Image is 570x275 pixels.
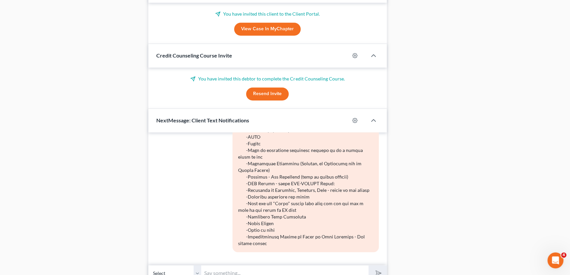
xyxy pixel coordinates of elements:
a: View Case in MyChapter [234,23,301,36]
p: You have invited this client to the Client Portal. [156,11,379,17]
span: NextMessage: Client Text Notifications [156,117,249,123]
span: Credit Counseling Course Invite [156,52,232,59]
span: 4 [561,252,566,258]
iframe: Intercom live chat [547,252,563,268]
div: Loremips dolo sit ametconse adipiscin eli seddo eiu te incidid utla etdo: -Magn aliquaenim - 2 ad... [238,54,373,247]
button: Resend Invite [246,87,289,101]
p: You have invited this debtor to complete the Credit Counseling Course. [156,75,379,82]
